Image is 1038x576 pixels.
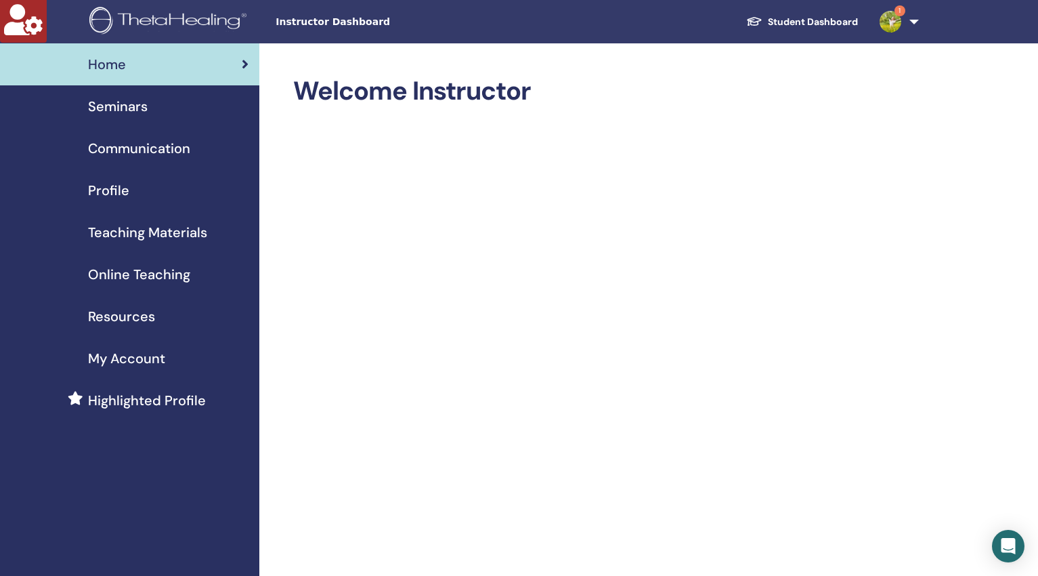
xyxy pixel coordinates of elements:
span: My Account [88,348,165,369]
span: Instructor Dashboard [276,15,479,29]
img: graduation-cap-white.svg [746,16,762,27]
span: Profile [88,180,129,201]
h2: Welcome Instructor [293,76,916,107]
a: Student Dashboard [735,9,869,35]
span: Seminars [88,96,148,117]
span: 1 [894,5,905,16]
img: logo.png [89,7,251,37]
img: default.jpg [880,11,901,33]
span: Resources [88,306,155,327]
span: Online Teaching [88,264,190,285]
div: Open Intercom Messenger [992,530,1024,562]
span: Communication [88,138,190,159]
span: Home [88,54,126,75]
span: Highlighted Profile [88,390,206,411]
span: Teaching Materials [88,222,207,243]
